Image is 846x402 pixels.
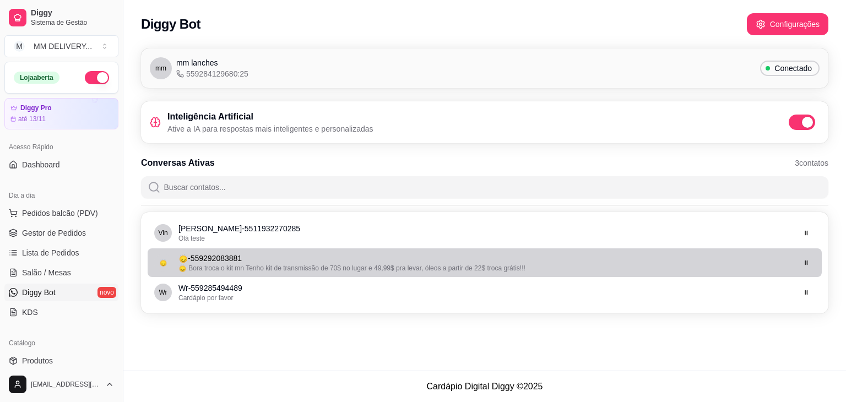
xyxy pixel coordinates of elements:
[161,176,822,198] input: Buscar contatos...
[22,159,60,170] span: Dashboard
[31,380,101,389] span: [EMAIL_ADDRESS][DOMAIN_NAME]
[20,104,52,112] article: Diggy Pro
[178,235,205,242] span: Olá teste
[4,35,118,57] button: Select a team
[4,224,118,242] a: Gestor de Pedidos
[22,355,53,366] span: Produtos
[31,18,114,27] span: Sistema de Gestão
[158,229,167,237] span: Vinicius Albino
[159,258,167,267] span: 🙂‍↕
[4,98,118,129] a: Diggy Proaté 13/11
[4,352,118,370] a: Produtos
[159,288,167,297] span: Wr
[4,187,118,204] div: Dia a dia
[123,371,846,402] footer: Cardápio Digital Diggy © 2025
[795,157,828,169] span: 3 contatos
[747,13,828,35] button: Configurações
[4,156,118,173] a: Dashboard
[4,244,118,262] a: Lista de Pedidos
[22,267,71,278] span: Salão / Mesas
[22,307,38,318] span: KDS
[4,4,118,31] a: DiggySistema de Gestão
[167,123,373,134] p: Ative a IA para respostas mais inteligentes e personalizadas
[4,204,118,222] button: Pedidos balcão (PDV)
[85,71,109,84] button: Alterar Status
[14,72,59,84] div: Loja aberta
[22,227,86,238] span: Gestor de Pedidos
[34,41,92,52] div: MM DELIVERY ...
[4,284,118,301] a: Diggy Botnovo
[141,15,200,33] h2: Diggy Bot
[4,303,118,321] a: KDS
[18,115,46,123] article: até 13/11
[178,253,793,264] p: 🙂‍↕ - 559292083881
[4,138,118,156] div: Acesso Rápido
[178,264,525,272] span: 🙂‍↕ Bora troca o kit mn Tenho kit de transmissão de 70$ no lugar e 49,99$ pra levar, óleos a part...
[178,294,233,302] span: Cardápio por favor
[4,334,118,352] div: Catálogo
[4,371,118,398] button: [EMAIL_ADDRESS][DOMAIN_NAME]
[155,64,166,73] span: mm
[770,63,816,74] span: Conectado
[4,264,118,281] a: Salão / Mesas
[141,156,215,170] h3: Conversas Ativas
[22,208,98,219] span: Pedidos balcão (PDV)
[178,223,793,234] p: [PERSON_NAME] - 5511932270285
[22,247,79,258] span: Lista de Pedidos
[22,287,56,298] span: Diggy Bot
[31,8,114,18] span: Diggy
[176,68,248,79] span: 559284129680:25
[176,57,218,68] span: mm lanches
[167,110,373,123] h3: Inteligência Artificial
[178,283,793,294] p: Wr - 559285494489
[14,41,25,52] span: M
